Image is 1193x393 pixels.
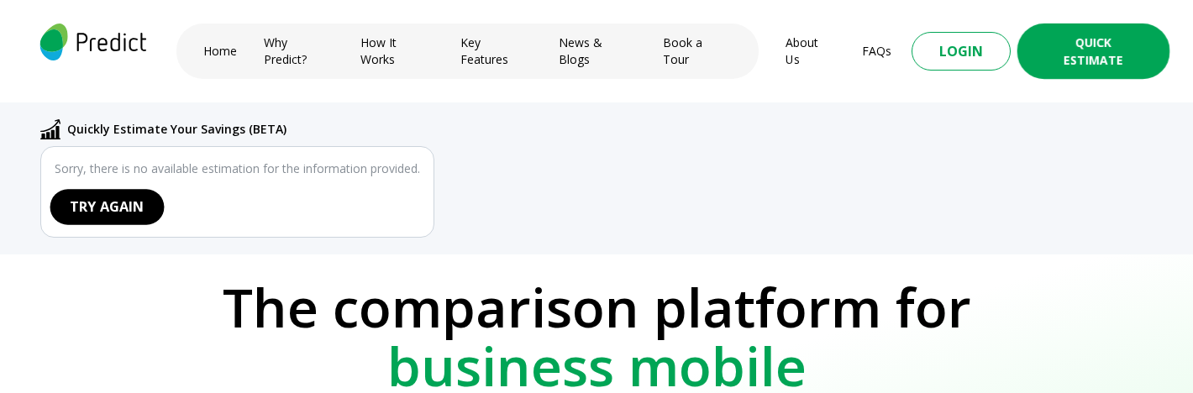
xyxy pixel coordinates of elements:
a: Why Predict? [264,34,333,68]
p: Quickly Estimate Your Savings (BETA) [67,120,286,139]
button: Login [912,32,1011,71]
p: The comparison platform for [24,278,1169,337]
img: abc [40,119,60,139]
a: News & Blogs [559,34,636,68]
a: How It Works [360,34,434,68]
a: Book a Tour [663,34,732,68]
a: Key Features [460,34,531,68]
button: TRY AGAIN [50,189,165,224]
a: FAQs [862,43,891,60]
p: Sorry, there is no available estimation for the information provided. [55,160,420,177]
img: logo [37,24,150,60]
a: About Us [786,34,835,68]
button: Quick Estimate [1017,24,1170,79]
a: Home [203,43,237,60]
